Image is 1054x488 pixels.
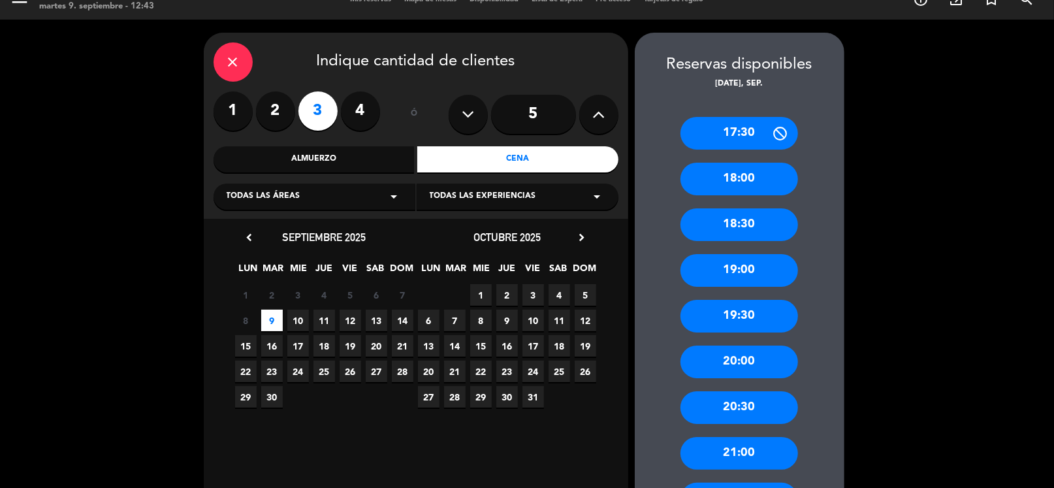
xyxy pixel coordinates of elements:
[522,284,544,306] span: 3
[496,261,518,282] span: JUE
[287,310,309,331] span: 10
[575,231,589,244] i: chevron_right
[261,284,283,306] span: 2
[313,261,335,282] span: JUE
[287,361,309,382] span: 24
[261,361,283,382] span: 23
[496,335,518,357] span: 16
[392,361,413,382] span: 28
[313,310,335,331] span: 11
[341,91,380,131] label: 4
[473,231,541,244] span: octubre 2025
[590,189,605,204] i: arrow_drop_down
[313,335,335,357] span: 18
[471,261,492,282] span: MIE
[392,284,413,306] span: 7
[256,91,295,131] label: 2
[496,386,518,408] span: 30
[635,78,844,91] div: [DATE], sep.
[420,261,441,282] span: LUN
[575,310,596,331] span: 12
[235,310,257,331] span: 8
[444,386,466,408] span: 28
[470,310,492,331] span: 8
[680,391,798,424] div: 20:30
[287,335,309,357] span: 17
[470,361,492,382] span: 22
[235,335,257,357] span: 15
[430,190,536,203] span: Todas las experiencias
[366,335,387,357] span: 20
[680,346,798,378] div: 20:00
[214,146,415,172] div: Almuerzo
[680,117,798,150] div: 17:30
[418,361,439,382] span: 20
[470,335,492,357] span: 15
[214,91,253,131] label: 1
[635,52,844,78] div: Reservas disponibles
[445,261,467,282] span: MAR
[313,284,335,306] span: 4
[418,386,439,408] span: 27
[283,231,366,244] span: septiembre 2025
[522,310,544,331] span: 10
[261,386,283,408] span: 30
[298,91,338,131] label: 3
[522,361,544,382] span: 24
[288,261,310,282] span: MIE
[227,190,300,203] span: Todas las áreas
[339,261,360,282] span: VIE
[340,284,361,306] span: 5
[392,310,413,331] span: 14
[225,54,241,70] i: close
[444,310,466,331] span: 7
[522,335,544,357] span: 17
[366,284,387,306] span: 6
[340,335,361,357] span: 19
[680,163,798,195] div: 18:00
[393,91,436,137] div: ó
[313,361,335,382] span: 25
[263,261,284,282] span: MAR
[214,42,618,82] div: Indique cantidad de clientes
[444,361,466,382] span: 21
[680,300,798,333] div: 19:30
[366,310,387,331] span: 13
[444,335,466,357] span: 14
[522,386,544,408] span: 31
[470,386,492,408] span: 29
[496,310,518,331] span: 9
[549,284,570,306] span: 4
[522,261,543,282] span: VIE
[261,310,283,331] span: 9
[549,335,570,357] span: 18
[261,335,283,357] span: 16
[418,335,439,357] span: 13
[549,310,570,331] span: 11
[575,361,596,382] span: 26
[235,361,257,382] span: 22
[470,284,492,306] span: 1
[340,361,361,382] span: 26
[575,284,596,306] span: 5
[680,437,798,470] div: 21:00
[390,261,411,282] span: DOM
[418,310,439,331] span: 6
[364,261,386,282] span: SAB
[496,284,518,306] span: 2
[235,284,257,306] span: 1
[417,146,618,172] div: Cena
[575,335,596,357] span: 19
[235,386,257,408] span: 29
[340,310,361,331] span: 12
[680,254,798,287] div: 19:00
[680,208,798,241] div: 18:30
[387,189,402,204] i: arrow_drop_down
[366,361,387,382] span: 27
[496,361,518,382] span: 23
[549,361,570,382] span: 25
[237,261,259,282] span: LUN
[243,231,257,244] i: chevron_left
[392,335,413,357] span: 21
[573,261,594,282] span: DOM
